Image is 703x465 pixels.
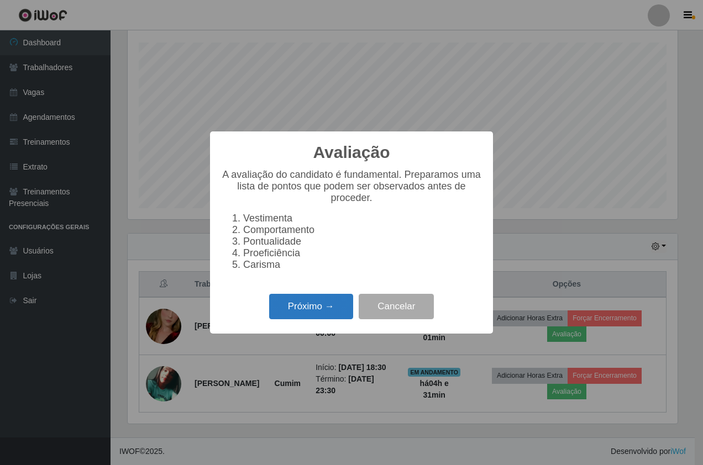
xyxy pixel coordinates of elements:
[221,169,482,204] p: A avaliação do candidato é fundamental. Preparamos uma lista de pontos que podem ser observados a...
[269,294,353,320] button: Próximo →
[243,213,482,224] li: Vestimenta
[313,142,390,162] h2: Avaliação
[243,247,482,259] li: Proeficiência
[359,294,434,320] button: Cancelar
[243,259,482,271] li: Carisma
[243,236,482,247] li: Pontualidade
[243,224,482,236] li: Comportamento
